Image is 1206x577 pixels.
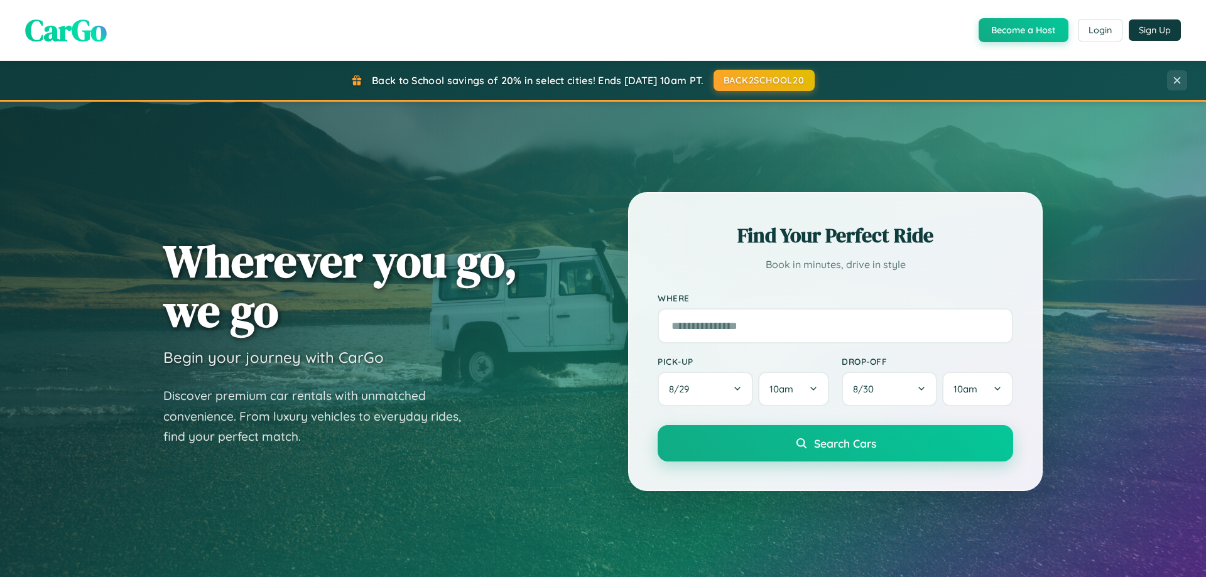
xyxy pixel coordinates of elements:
span: CarGo [25,9,107,51]
span: 8 / 30 [853,383,880,395]
span: 8 / 29 [669,383,695,395]
p: Discover premium car rentals with unmatched convenience. From luxury vehicles to everyday rides, ... [163,386,477,447]
button: Sign Up [1129,19,1181,41]
button: 8/30 [842,372,937,406]
span: 10am [953,383,977,395]
button: 10am [942,372,1013,406]
h3: Begin your journey with CarGo [163,348,384,367]
h1: Wherever you go, we go [163,236,518,335]
p: Book in minutes, drive in style [658,256,1013,274]
span: Back to School savings of 20% in select cities! Ends [DATE] 10am PT. [372,74,703,87]
button: BACK2SCHOOL20 [714,70,815,91]
h2: Find Your Perfect Ride [658,222,1013,249]
button: Search Cars [658,425,1013,461]
span: 10am [769,383,793,395]
label: Pick-up [658,356,829,367]
span: Search Cars [814,436,876,450]
button: Become a Host [979,18,1068,42]
label: Drop-off [842,356,1013,367]
button: Login [1078,19,1122,41]
label: Where [658,293,1013,303]
button: 10am [758,372,829,406]
button: 8/29 [658,372,753,406]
